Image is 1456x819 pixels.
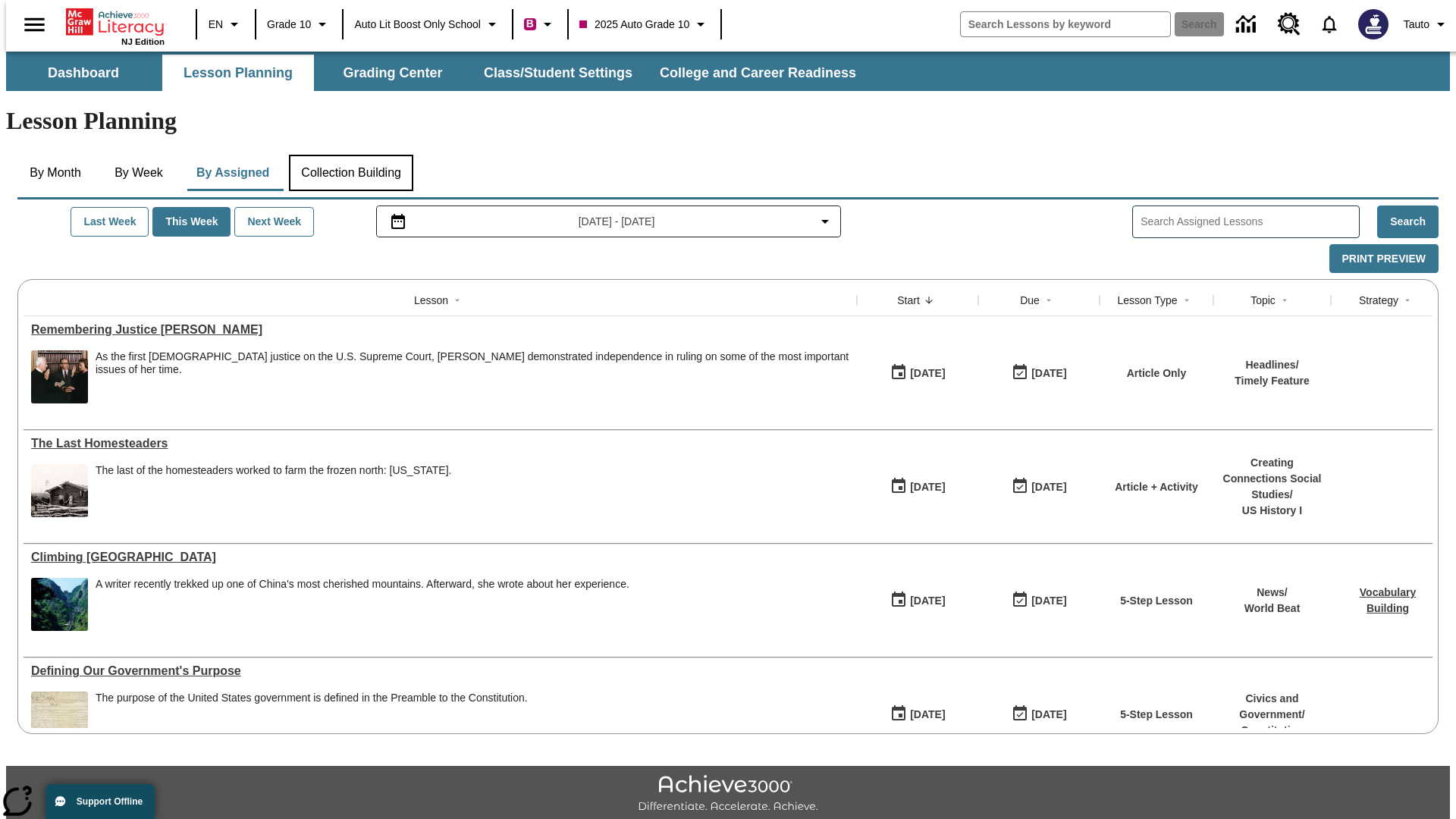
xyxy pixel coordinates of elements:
[96,578,629,591] div: A writer recently trekked up one of China's most cherished mountains. Afterward, she wrote about ...
[1006,700,1072,729] button: 03/31/26: Last day the lesson can be accessed
[1120,593,1193,609] p: 5-Step Lesson
[31,323,849,337] a: Remembering Justice O'Connor, Lessons
[1235,357,1310,373] p: Headlines /
[12,2,57,47] button: Open side menu
[8,55,159,91] button: Dashboard
[1398,291,1417,309] button: Sort
[648,55,868,91] button: College and Career Readiness
[1141,211,1359,233] input: Search Assigned Lessons
[1358,9,1389,39] img: Avatar
[96,350,849,403] div: As the first female justice on the U.S. Supreme Court, Sandra Day O'Connor demonstrated independe...
[1244,585,1301,601] p: News /
[1040,291,1058,309] button: Sort
[885,586,950,615] button: 07/22/25: First time the lesson was available
[1221,723,1323,739] p: Constitution
[96,464,451,517] span: The last of the homesteaders worked to farm the frozen north: Alaska.
[77,796,143,807] span: Support Offline
[1221,455,1323,503] p: Creating Connections Social Studies /
[1120,707,1193,723] p: 5-Step Lesson
[1244,601,1301,617] p: World Beat
[1006,586,1072,615] button: 06/30/26: Last day the lesson can be accessed
[31,464,88,517] img: Black and white photo from the early 20th century of a couple in front of a log cabin with a hors...
[910,478,945,497] div: [DATE]
[209,17,223,33] span: EN
[573,11,716,38] button: Class: 2025 Auto Grade 10, Select your class
[1031,478,1066,497] div: [DATE]
[472,55,645,91] button: Class/Student Settings
[96,464,451,477] div: The last of the homesteaders worked to farm the frozen north: [US_STATE].
[1020,293,1040,308] div: Due
[6,55,870,91] div: SubNavbar
[96,692,528,704] div: The purpose of the United States government is defined in the Preamble to the Constitution.
[348,11,507,38] button: School: Auto Lit Boost only School, Select your school
[816,212,834,231] svg: Collapse Date Range Filter
[885,359,950,388] button: 08/24/25: First time the lesson was available
[414,293,448,308] div: Lesson
[897,293,920,308] div: Start
[518,11,563,38] button: Boost Class color is violet red. Change class color
[1235,373,1310,389] p: Timely Feature
[17,155,93,191] button: By Month
[1227,4,1269,45] a: Data Center
[31,692,88,745] img: This historic document written in calligraphic script on aged parchment, is the Preamble of the C...
[6,52,1450,91] div: SubNavbar
[885,472,950,501] button: 08/24/25: First time the lesson was available
[96,578,629,631] div: A writer recently trekked up one of China's most cherished mountains. Afterward, she wrote about ...
[6,107,1450,135] h1: Lesson Planning
[1310,5,1349,44] a: Notifications
[267,17,311,33] span: Grade 10
[1117,293,1177,308] div: Lesson Type
[31,323,849,337] div: Remembering Justice O'Connor
[162,55,314,91] button: Lesson Planning
[1178,291,1196,309] button: Sort
[1377,206,1439,238] button: Search
[1276,291,1294,309] button: Sort
[289,155,413,191] button: Collection Building
[101,155,177,191] button: By Week
[1398,11,1456,38] button: Profile/Settings
[910,705,945,724] div: [DATE]
[66,7,165,37] a: Home
[31,437,849,450] a: The Last Homesteaders, Lessons
[234,207,314,237] button: Next Week
[184,155,281,191] button: By Assigned
[910,364,945,383] div: [DATE]
[121,37,165,46] span: NJ Edition
[31,664,849,678] a: Defining Our Government's Purpose, Lessons
[317,55,469,91] button: Grading Center
[638,775,818,814] img: Achieve3000 Differentiate Accelerate Achieve
[152,207,231,237] button: This Week
[1006,359,1072,388] button: 08/24/25: Last day the lesson can be accessed
[31,437,849,450] div: The Last Homesteaders
[383,212,835,231] button: Select the date range menu item
[1221,691,1323,723] p: Civics and Government /
[261,11,337,38] button: Grade: Grade 10, Select a grade
[96,692,528,745] div: The purpose of the United States government is defined in the Preamble to the Constitution.
[96,350,849,376] div: As the first [DEMOGRAPHIC_DATA] justice on the U.S. Supreme Court, [PERSON_NAME] demonstrated ind...
[1006,472,1072,501] button: 08/24/25: Last day the lesson can be accessed
[526,14,534,33] span: B
[1221,503,1323,519] p: US History I
[1360,586,1416,614] a: Vocabulary Building
[1031,705,1066,724] div: [DATE]
[1359,293,1398,308] div: Strategy
[579,17,689,33] span: 2025 Auto Grade 10
[31,551,849,564] a: Climbing Mount Tai, Lessons
[1031,364,1066,383] div: [DATE]
[31,551,849,564] div: Climbing Mount Tai
[1269,4,1310,45] a: Resource Center, Will open in new tab
[1329,244,1439,274] button: Print Preview
[885,700,950,729] button: 07/01/25: First time the lesson was available
[961,12,1170,36] input: search field
[1250,293,1276,308] div: Topic
[45,784,155,819] button: Support Offline
[31,664,849,678] div: Defining Our Government's Purpose
[1115,479,1198,495] p: Article + Activity
[66,5,165,46] div: Home
[1127,366,1187,381] p: Article Only
[354,17,481,33] span: Auto Lit Boost only School
[71,207,149,237] button: Last Week
[202,11,250,38] button: Language: EN, Select a language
